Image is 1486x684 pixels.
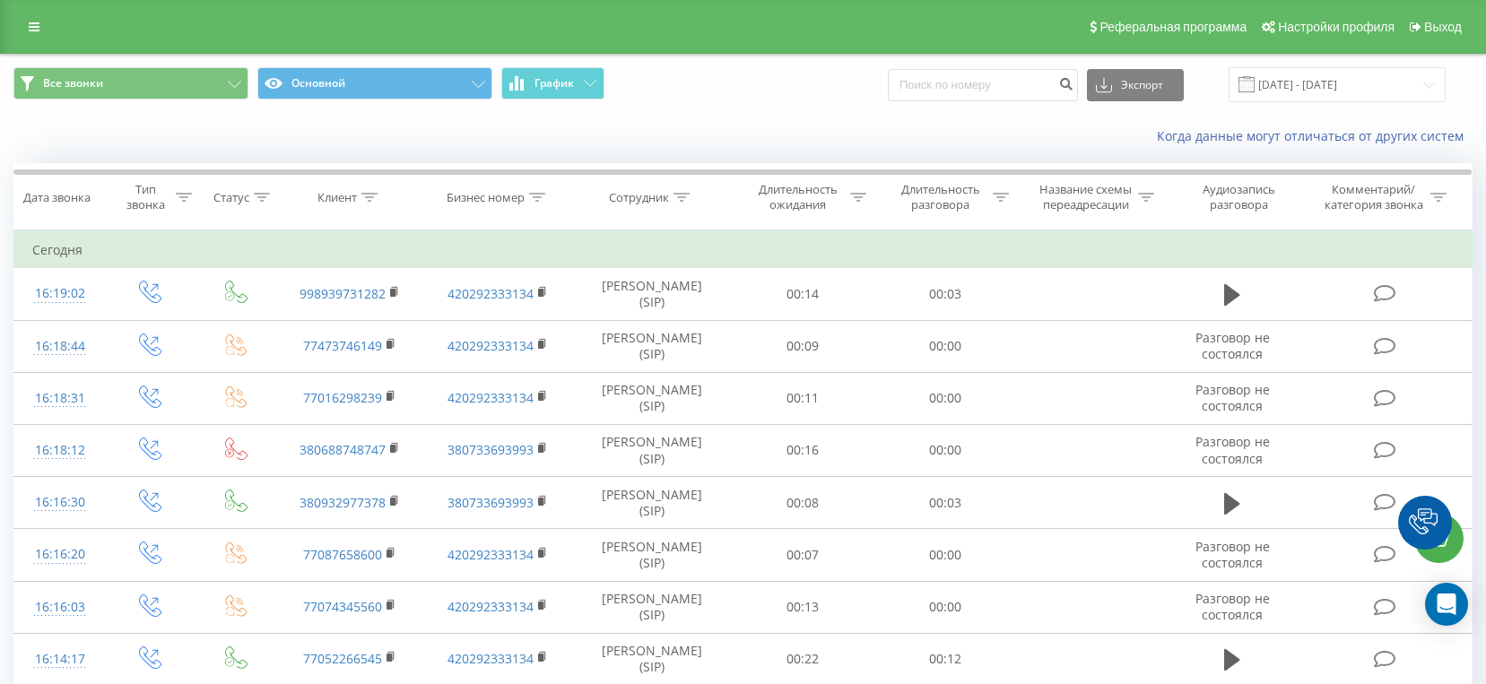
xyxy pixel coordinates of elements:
div: 16:18:12 [32,433,87,468]
div: 16:16:03 [32,590,87,625]
a: 420292333134 [448,598,534,615]
td: 00:08 [732,477,874,529]
a: 380688748747 [300,441,386,458]
td: [PERSON_NAME] (SIP) [572,424,732,476]
span: Разговор не состоялся [1195,538,1270,571]
a: 77473746149 [303,337,382,354]
span: Разговор не состоялся [1195,590,1270,623]
td: 00:03 [873,477,1016,529]
div: 16:18:31 [32,381,87,416]
td: [PERSON_NAME] (SIP) [572,581,732,633]
td: 00:07 [732,529,874,581]
a: 420292333134 [448,285,534,302]
td: 00:00 [873,424,1016,476]
td: [PERSON_NAME] (SIP) [572,268,732,320]
a: 998939731282 [300,285,386,302]
div: Дата звонка [23,190,91,205]
td: 00:03 [873,268,1016,320]
span: Разговор не состоялся [1195,433,1270,466]
div: Длительность разговора [892,182,988,212]
button: График [501,67,604,100]
td: 00:16 [732,424,874,476]
a: 420292333134 [448,650,534,667]
a: Когда данные могут отличаться от других систем [1157,127,1473,144]
div: Бизнес номер [447,190,525,205]
a: 420292333134 [448,337,534,354]
a: 77087658600 [303,546,382,563]
a: 380733693993 [448,494,534,511]
div: Статус [213,190,249,205]
a: 380932977378 [300,494,386,511]
div: Комментарий/категория звонка [1321,182,1426,212]
a: 420292333134 [448,389,534,406]
a: 420292333134 [448,546,534,563]
td: 00:09 [732,320,874,372]
button: Все звонки [13,67,248,100]
div: 16:19:02 [32,276,87,311]
input: Поиск по номеру [888,69,1078,101]
span: Реферальная программа [1099,20,1247,34]
div: Open Intercom Messenger [1425,583,1468,626]
td: 00:00 [873,372,1016,424]
td: Сегодня [14,232,1473,268]
td: [PERSON_NAME] (SIP) [572,372,732,424]
div: Название схемы переадресации [1038,182,1134,212]
div: 16:16:30 [32,485,87,520]
td: 00:00 [873,581,1016,633]
span: Настройки профиля [1278,20,1395,34]
td: 00:13 [732,581,874,633]
td: [PERSON_NAME] (SIP) [572,477,732,529]
span: Разговор не состоялся [1195,329,1270,362]
button: Экспорт [1087,69,1184,101]
button: Основной [257,67,492,100]
td: [PERSON_NAME] (SIP) [572,529,732,581]
a: 77052266545 [303,650,382,667]
td: [PERSON_NAME] (SIP) [572,320,732,372]
td: 00:11 [732,372,874,424]
div: Клиент [317,190,357,205]
div: 16:18:44 [32,329,87,364]
div: Длительность ожидания [750,182,846,212]
div: Тип звонка [121,182,171,212]
div: 16:16:20 [32,537,87,572]
span: Выход [1424,20,1462,34]
a: 77074345560 [303,598,382,615]
div: 16:14:17 [32,642,87,677]
a: 380733693993 [448,441,534,458]
span: График [534,77,574,90]
span: Все звонки [43,76,103,91]
td: 00:00 [873,320,1016,372]
td: 00:00 [873,529,1016,581]
td: 00:14 [732,268,874,320]
div: Сотрудник [609,190,669,205]
div: Аудиозапись разговора [1180,182,1296,212]
span: Разговор не состоялся [1195,381,1270,414]
a: 77016298239 [303,389,382,406]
